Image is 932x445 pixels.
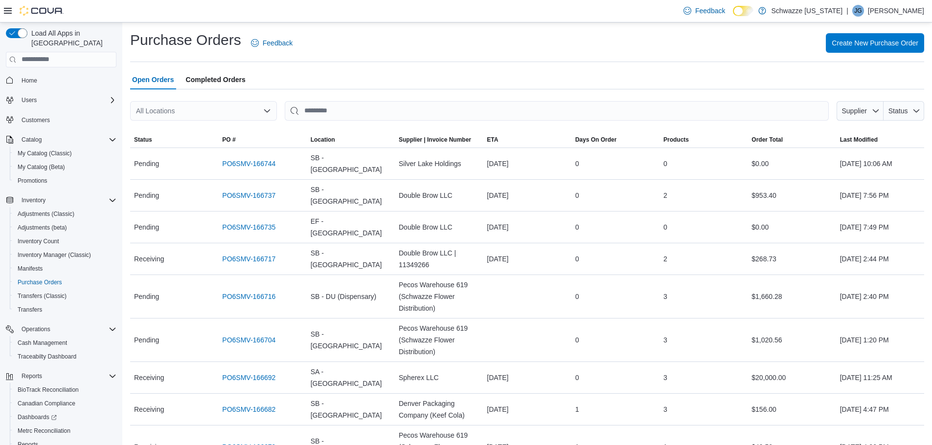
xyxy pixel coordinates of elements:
[14,235,63,247] a: Inventory Count
[18,94,116,106] span: Users
[22,196,45,204] span: Inventory
[14,351,116,362] span: Traceabilty Dashboard
[18,149,72,157] span: My Catalog (Classic)
[311,247,391,271] span: SB - [GEOGRAPHIC_DATA]
[222,334,275,346] a: PO6SMV-166704
[14,263,116,275] span: Manifests
[846,5,848,17] p: |
[14,175,51,187] a: Promotions
[663,291,667,302] span: 3
[10,383,120,397] button: BioTrack Reconciliation
[748,154,836,173] div: $0.00
[483,400,571,419] div: [DATE]
[247,33,296,53] a: Feedback
[218,132,306,148] button: PO #
[311,398,391,421] span: SB - [GEOGRAPHIC_DATA]
[14,148,76,159] a: My Catalog (Classic)
[10,289,120,303] button: Transfers (Classic)
[10,160,120,174] button: My Catalog (Beta)
[10,397,120,410] button: Canadian Compliance
[14,384,116,396] span: BioTrack Reconciliation
[14,411,61,423] a: Dashboards
[18,194,116,206] span: Inventory
[18,323,54,335] button: Operations
[18,265,43,273] span: Manifests
[395,243,483,275] div: Double Brow LLC | 11349266
[842,107,867,115] span: Supplier
[10,174,120,188] button: Promotions
[10,221,120,234] button: Adjustments (beta)
[836,368,924,387] div: [DATE] 11:25 AM
[852,5,864,17] div: Juan Garcia
[22,77,37,85] span: Home
[311,184,391,207] span: SB - [GEOGRAPHIC_DATA]
[395,217,483,237] div: Double Brow LLC
[18,114,116,126] span: Customers
[22,136,42,144] span: Catalog
[134,253,164,265] span: Receiving
[663,403,667,415] span: 3
[395,368,483,387] div: Spherex LLC
[18,292,67,300] span: Transfers (Classic)
[868,5,924,17] p: [PERSON_NAME]
[575,158,579,170] span: 0
[14,290,70,302] a: Transfers (Classic)
[10,207,120,221] button: Adjustments (Classic)
[134,190,159,201] span: Pending
[222,372,275,383] a: PO6SMV-166692
[483,186,571,205] div: [DATE]
[14,398,116,409] span: Canadian Compliance
[748,368,836,387] div: $20,000.00
[663,253,667,265] span: 2
[18,134,116,146] span: Catalog
[20,6,64,16] img: Cova
[840,136,878,144] span: Last Modified
[2,133,120,147] button: Catalog
[134,221,159,233] span: Pending
[748,287,836,306] div: $1,660.28
[395,318,483,361] div: Pecos Warehouse 619 (Schwazze Flower Distribution)
[14,304,116,316] span: Transfers
[22,96,37,104] span: Users
[18,427,70,435] span: Metrc Reconciliation
[748,400,836,419] div: $156.00
[826,33,924,53] button: Create New Purchase Order
[14,384,83,396] a: BioTrack Reconciliation
[14,222,71,233] a: Adjustments (beta)
[186,70,246,89] span: Completed Orders
[575,334,579,346] span: 0
[22,325,50,333] span: Operations
[836,132,924,148] button: Last Modified
[836,287,924,306] div: [DATE] 2:40 PM
[27,28,116,48] span: Load All Apps in [GEOGRAPHIC_DATA]
[134,334,159,346] span: Pending
[836,217,924,237] div: [DATE] 7:49 PM
[10,350,120,363] button: Traceabilty Dashboard
[222,158,275,170] a: PO6SMV-166744
[22,372,42,380] span: Reports
[854,5,862,17] span: JG
[10,336,120,350] button: Cash Management
[680,1,729,21] a: Feedback
[22,116,50,124] span: Customers
[10,303,120,317] button: Transfers
[18,353,76,360] span: Traceabilty Dashboard
[483,154,571,173] div: [DATE]
[14,337,71,349] a: Cash Management
[663,158,667,170] span: 0
[483,368,571,387] div: [DATE]
[483,249,571,269] div: [DATE]
[130,132,218,148] button: Status
[311,136,335,144] span: Location
[18,370,46,382] button: Reports
[10,248,120,262] button: Inventory Manager (Classic)
[575,403,579,415] span: 1
[884,101,924,121] button: Status
[575,136,617,144] span: Days On Order
[2,369,120,383] button: Reports
[14,249,116,261] span: Inventory Manager (Classic)
[888,107,908,115] span: Status
[14,249,95,261] a: Inventory Manager (Classic)
[14,208,78,220] a: Adjustments (Classic)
